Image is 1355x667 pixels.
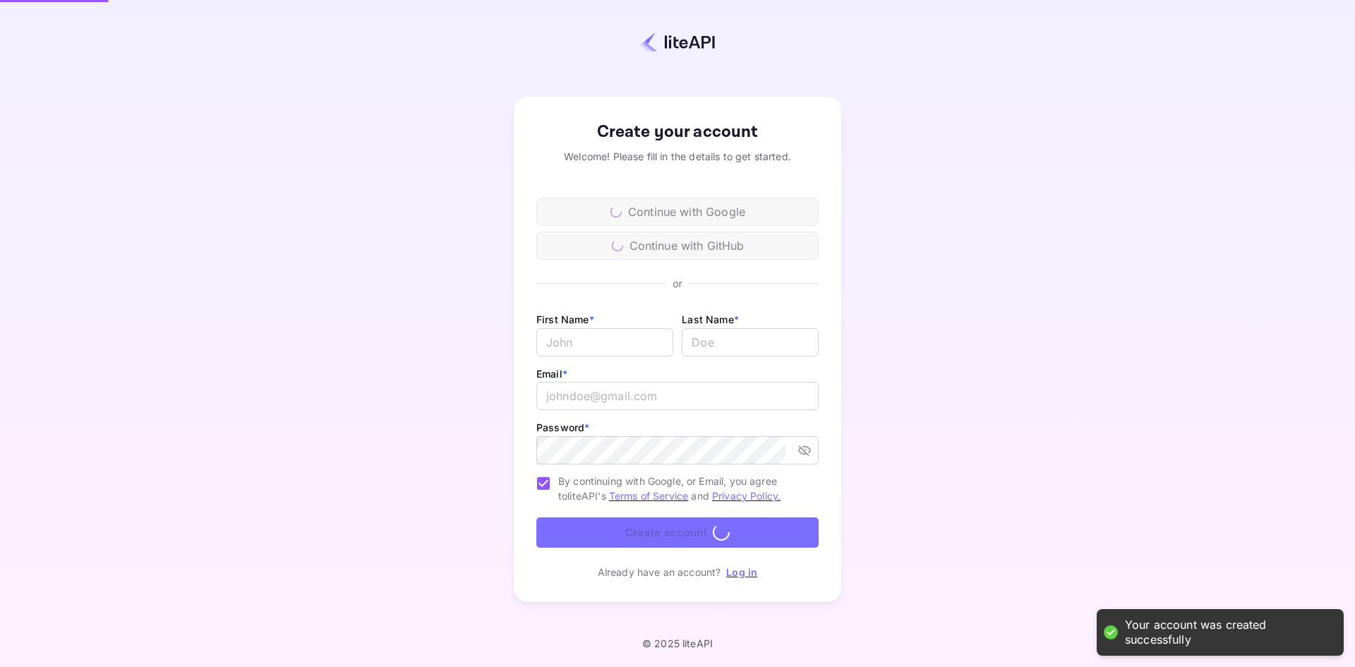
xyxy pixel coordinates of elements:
[640,32,715,52] img: liteapi
[642,637,713,649] p: © 2025 liteAPI
[726,566,757,578] a: Log in
[682,328,819,356] input: Doe
[609,490,688,502] a: Terms of Service
[536,119,819,145] div: Create your account
[1125,618,1330,647] div: Your account was created successfully
[536,149,819,164] div: Welcome! Please fill in the details to get started.
[536,421,589,433] label: Password
[536,232,819,260] div: Continue with GitHub
[712,490,781,502] a: Privacy Policy.
[598,565,721,579] p: Already have an account?
[536,313,594,325] label: First Name
[558,474,807,503] span: By continuing with Google, or Email, you agree to liteAPI's and
[682,313,739,325] label: Last Name
[536,198,819,226] div: Continue with Google
[792,438,817,463] button: toggle password visibility
[536,382,819,410] input: johndoe@gmail.com
[536,328,673,356] input: John
[536,368,567,380] label: Email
